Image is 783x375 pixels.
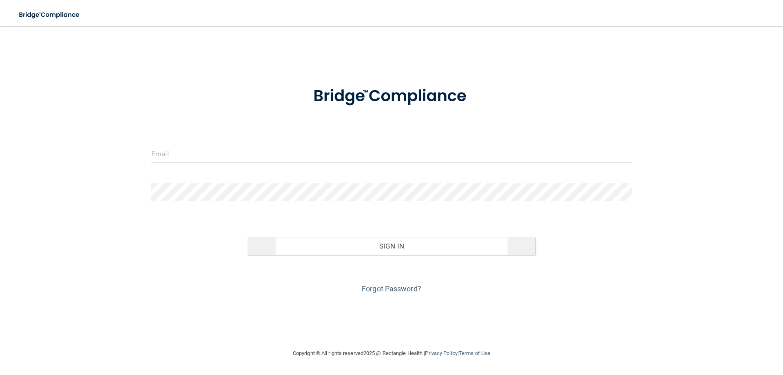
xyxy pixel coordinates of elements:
[459,350,490,356] a: Terms of Use
[248,237,536,255] button: Sign In
[151,144,632,163] input: Email
[296,75,487,118] img: bridge_compliance_login_screen.278c3ca4.svg
[243,340,540,366] div: Copyright © All rights reserved 2025 @ Rectangle Health | |
[362,284,421,293] a: Forgot Password?
[12,7,87,23] img: bridge_compliance_login_screen.278c3ca4.svg
[425,350,457,356] a: Privacy Policy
